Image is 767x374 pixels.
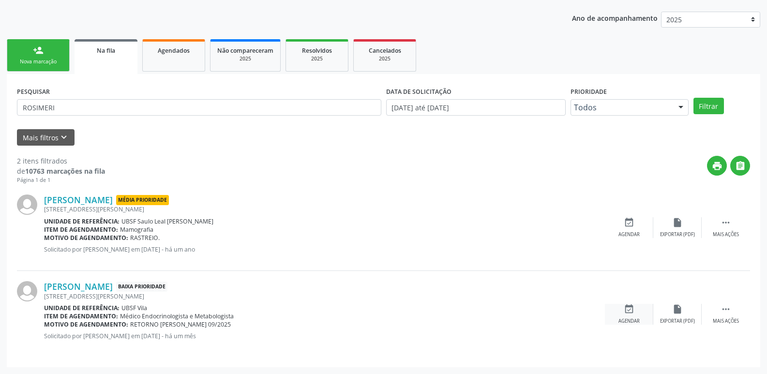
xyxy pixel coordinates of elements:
b: Motivo de agendamento: [44,320,128,329]
span: Não compareceram [217,46,273,55]
button: print [707,156,727,176]
b: Unidade de referência: [44,304,120,312]
div: 2 itens filtrados [17,156,105,166]
i: insert_drive_file [672,304,683,314]
button: Filtrar [693,98,724,114]
i:  [721,217,731,228]
label: DATA DE SOLICITAÇÃO [386,84,451,99]
b: Item de agendamento: [44,225,118,234]
div: Página 1 de 1 [17,176,105,184]
b: Unidade de referência: [44,217,120,225]
span: Baixa Prioridade [116,282,167,292]
i:  [735,161,746,171]
button:  [730,156,750,176]
span: Mamografia [120,225,153,234]
i: event_available [624,304,634,314]
div: Mais ações [713,231,739,238]
div: [STREET_ADDRESS][PERSON_NAME] [44,205,605,213]
p: Ano de acompanhamento [572,12,658,24]
p: Solicitado por [PERSON_NAME] em [DATE] - há um ano [44,245,605,254]
a: [PERSON_NAME] [44,194,113,205]
i: keyboard_arrow_down [59,132,69,143]
i: event_available [624,217,634,228]
i: insert_drive_file [672,217,683,228]
span: Resolvidos [302,46,332,55]
a: [PERSON_NAME] [44,281,113,292]
div: 2025 [361,55,409,62]
div: Agendar [618,318,640,325]
span: Médico Endocrinologista e Metabologista [120,312,234,320]
b: Motivo de agendamento: [44,234,128,242]
span: RETORNO [PERSON_NAME] 09/2025 [130,320,231,329]
span: Na fila [97,46,115,55]
strong: 10763 marcações na fila [25,166,105,176]
input: Selecione um intervalo [386,99,566,116]
div: 2025 [293,55,341,62]
span: Cancelados [369,46,401,55]
img: img [17,281,37,301]
i:  [721,304,731,314]
button: Mais filtroskeyboard_arrow_down [17,129,75,146]
div: Mais ações [713,318,739,325]
label: PESQUISAR [17,84,50,99]
div: Exportar (PDF) [660,318,695,325]
div: Nova marcação [14,58,62,65]
div: [STREET_ADDRESS][PERSON_NAME] [44,292,605,300]
span: UBSF Saulo Leal [PERSON_NAME] [121,217,213,225]
input: Nome, CNS [17,99,381,116]
img: img [17,194,37,215]
div: Agendar [618,231,640,238]
span: Média Prioridade [116,195,169,205]
div: de [17,166,105,176]
div: Exportar (PDF) [660,231,695,238]
span: Todos [574,103,669,112]
span: Agendados [158,46,190,55]
b: Item de agendamento: [44,312,118,320]
span: RASTREIO. [130,234,160,242]
div: person_add [33,45,44,56]
p: Solicitado por [PERSON_NAME] em [DATE] - há um mês [44,332,605,340]
div: 2025 [217,55,273,62]
span: UBSF Vila [121,304,147,312]
i: print [712,161,722,171]
label: Prioridade [571,84,607,99]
